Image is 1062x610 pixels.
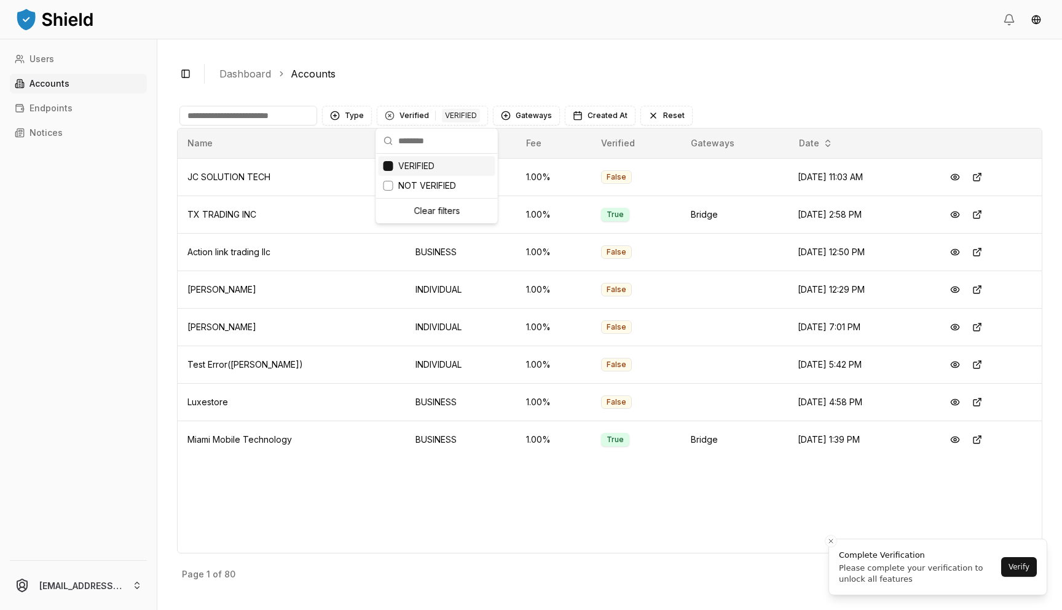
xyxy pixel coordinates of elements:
span: [DATE] 7:01 PM [798,322,860,332]
button: [EMAIL_ADDRESS][DOMAIN_NAME] [5,566,152,605]
span: 1.00 % [526,209,551,220]
th: Gateways [681,129,788,158]
span: NOT VERIFIED [398,180,456,192]
span: [DATE] 11:03 AM [798,172,863,182]
td: BUSINESS [406,383,516,421]
a: Endpoints [10,98,147,118]
button: Close toast [825,535,837,547]
button: Created At [565,106,635,125]
p: Accounts [29,79,69,88]
div: VERIFIED [442,109,480,122]
span: JC SOLUTION TECH [187,172,270,182]
td: INDIVIDUAL [406,308,516,346]
span: Bridge [691,434,718,445]
span: 1.00 % [526,322,551,332]
nav: breadcrumb [219,66,1032,81]
span: Test Error([PERSON_NAME]) [187,359,303,370]
span: 1.00 % [526,359,551,370]
span: [DATE] 1:39 PM [798,434,860,445]
button: Verify [1001,557,1037,577]
span: 1.00 % [526,247,551,257]
span: [DATE] 5:42 PM [798,359,862,370]
button: Date [794,133,838,153]
span: Created At [588,111,627,121]
span: Action link trading llc [187,247,270,257]
span: [DATE] 2:58 PM [798,209,862,220]
div: Suggestions [376,154,498,223]
span: TX TRADING INC [187,209,256,220]
div: Please complete your verification to unlock all features [839,563,997,585]
p: Notices [29,129,63,137]
span: 1.00 % [526,172,551,182]
th: Verified [591,129,682,158]
div: Clear Verified filter [385,111,395,121]
a: Dashboard [219,66,271,81]
p: [EMAIL_ADDRESS][DOMAIN_NAME] [39,579,122,592]
p: Endpoints [29,104,73,113]
a: Users [10,49,147,69]
div: Complete Verification [839,549,997,561]
th: Fee [516,129,591,158]
td: INDIVIDUAL [406,346,516,383]
p: of [213,570,222,579]
button: Reset filters [640,106,693,125]
a: Accounts [291,66,336,81]
span: [PERSON_NAME] [187,322,256,332]
button: Clear Verified filterVerifiedVERIFIED [377,106,488,125]
th: Name [178,129,406,158]
span: Bridge [691,209,718,220]
button: Type [322,106,372,125]
a: Accounts [10,74,147,93]
span: [DATE] 12:29 PM [798,284,865,295]
div: Clear filters [379,201,495,221]
span: [PERSON_NAME] [187,284,256,295]
a: Notices [10,123,147,143]
button: Gateways [493,106,560,125]
p: 1 [206,570,210,579]
p: Page [182,570,204,579]
td: INDIVIDUAL [406,271,516,308]
span: VERIFIED [398,160,435,172]
span: Luxestore [187,397,228,407]
img: ShieldPay Logo [15,7,95,31]
span: Miami Mobile Technology [187,434,292,445]
span: [DATE] 12:50 PM [798,247,865,257]
td: BUSINESS [406,421,516,458]
span: 1.00 % [526,397,551,407]
span: 1.00 % [526,434,551,445]
td: BUSINESS [406,233,516,271]
p: 80 [224,570,235,579]
span: [DATE] 4:58 PM [798,397,862,407]
p: Users [29,55,54,63]
span: 1.00 % [526,284,551,295]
